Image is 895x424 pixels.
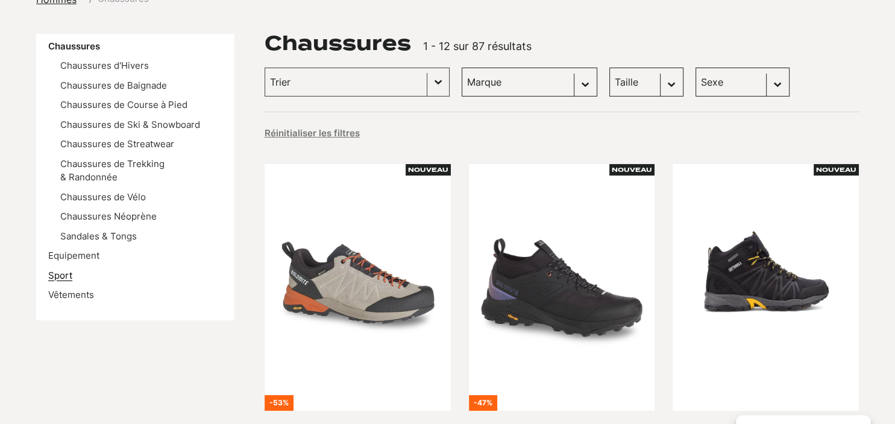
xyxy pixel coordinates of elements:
[60,191,146,203] a: Chaussures de Vélo
[60,119,200,130] a: Chaussures de Ski & Snowboard
[48,40,100,52] a: Chaussures
[60,210,157,222] a: Chaussures Néoprène
[60,99,187,110] a: Chaussures de Course à Pied
[60,80,167,91] a: Chaussures de Baignade
[60,230,137,242] a: Sandales & Tongs
[48,250,99,261] a: Equipement
[60,60,149,71] a: Chaussures d'Hivers
[270,74,422,90] input: Trier
[265,34,411,53] h1: Chaussures
[265,127,360,139] button: Réinitialiser les filtres
[60,138,174,150] a: Chaussures de Streatwear
[48,270,72,281] a: Sport
[60,158,165,183] a: Chaussures de Trekking & Randonnée
[423,40,532,52] span: 1 - 12 sur 87 résultats
[427,68,449,96] button: Basculer la liste
[48,289,94,300] a: Vêtements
